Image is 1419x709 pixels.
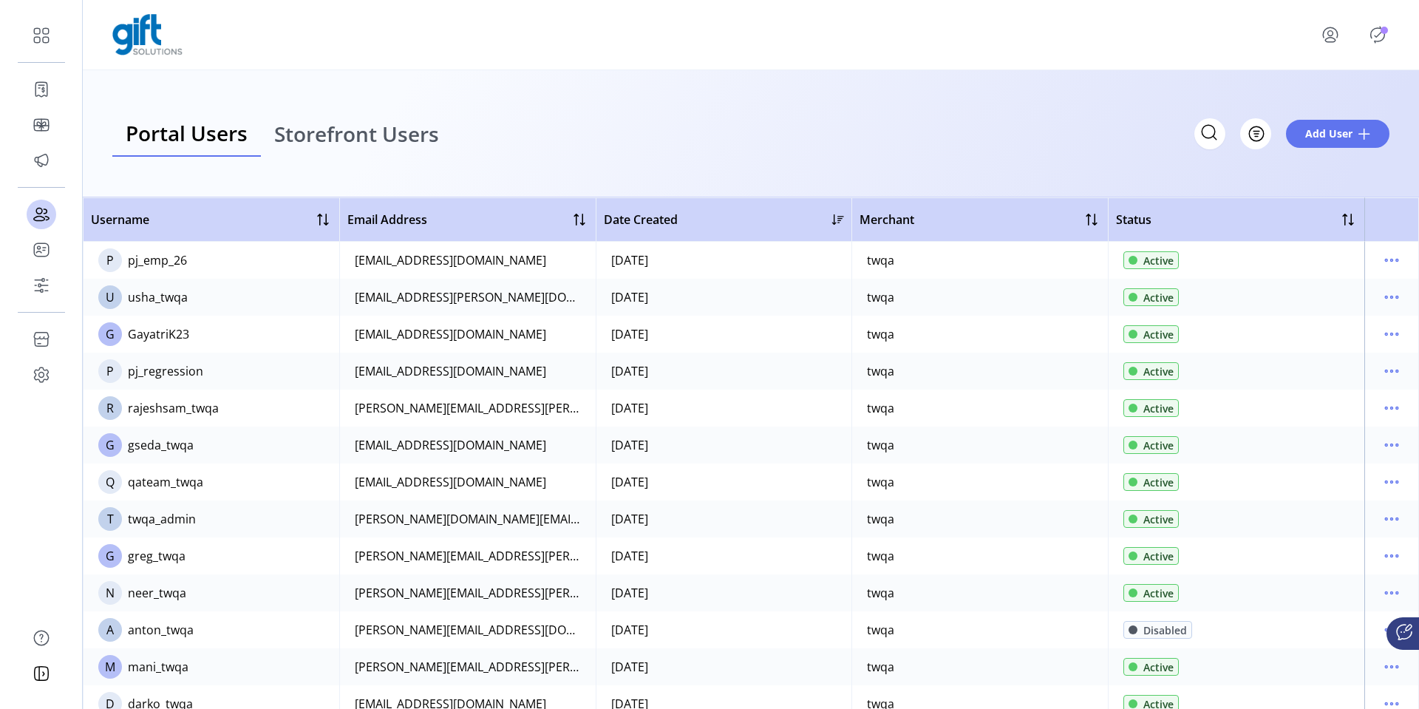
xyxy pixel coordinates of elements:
[355,399,581,417] div: [PERSON_NAME][EMAIL_ADDRESS][PERSON_NAME][DOMAIN_NAME]
[355,288,581,306] div: [EMAIL_ADDRESS][PERSON_NAME][DOMAIN_NAME]
[1305,126,1352,141] span: Add User
[1380,248,1403,272] button: menu
[347,211,427,228] span: Email Address
[106,584,115,602] span: N
[596,537,852,574] td: [DATE]
[1143,586,1174,601] span: Active
[596,390,852,427] td: [DATE]
[106,399,114,417] span: R
[355,362,546,380] div: [EMAIL_ADDRESS][DOMAIN_NAME]
[1380,433,1403,457] button: menu
[867,584,894,602] div: twqa
[860,211,914,228] span: Merchant
[596,501,852,537] td: [DATE]
[604,211,678,228] span: Date Created
[1380,507,1403,531] button: menu
[106,436,115,454] span: G
[355,621,581,639] div: [PERSON_NAME][EMAIL_ADDRESS][DOMAIN_NAME]
[355,658,581,676] div: [PERSON_NAME][EMAIL_ADDRESS][PERSON_NAME][DOMAIN_NAME]
[867,473,894,491] div: twqa
[128,288,188,306] div: usha_twqa
[128,510,196,528] div: twqa_admin
[867,362,894,380] div: twqa
[1143,253,1174,268] span: Active
[107,510,114,528] span: T
[112,14,183,55] img: logo
[106,621,114,639] span: A
[1380,544,1403,568] button: menu
[128,436,194,454] div: gseda_twqa
[106,288,115,306] span: U
[596,242,852,279] td: [DATE]
[106,325,115,343] span: G
[1143,623,1187,638] span: Disabled
[1380,359,1403,383] button: menu
[1380,396,1403,420] button: menu
[596,353,852,390] td: [DATE]
[596,427,852,464] td: [DATE]
[91,211,149,228] span: Username
[867,288,894,306] div: twqa
[1143,290,1174,305] span: Active
[106,547,115,565] span: G
[1143,659,1174,675] span: Active
[355,473,546,491] div: [EMAIL_ADDRESS][DOMAIN_NAME]
[274,123,439,144] span: Storefront Users
[128,399,219,417] div: rajeshsam_twqa
[128,658,188,676] div: mani_twqa
[596,574,852,611] td: [DATE]
[1380,322,1403,346] button: menu
[1143,364,1174,379] span: Active
[355,325,546,343] div: [EMAIL_ADDRESS][DOMAIN_NAME]
[1143,512,1174,527] span: Active
[128,621,194,639] div: anton_twqa
[867,510,894,528] div: twqa
[867,325,894,343] div: twqa
[867,436,894,454] div: twqa
[867,621,894,639] div: twqa
[355,251,546,269] div: [EMAIL_ADDRESS][DOMAIN_NAME]
[126,123,248,143] span: Portal Users
[867,658,894,676] div: twqa
[1286,120,1389,148] button: Add User
[867,251,894,269] div: twqa
[128,251,187,269] div: pj_emp_26
[867,547,894,565] div: twqa
[128,473,203,491] div: qateam_twqa
[355,547,581,565] div: [PERSON_NAME][EMAIL_ADDRESS][PERSON_NAME][DOMAIN_NAME]
[105,658,115,676] span: M
[112,111,261,157] a: Portal Users
[1380,655,1403,679] button: menu
[867,399,894,417] div: twqa
[106,251,114,269] span: P
[128,325,189,343] div: GayatriK23
[1194,118,1225,149] input: Search
[1301,17,1366,52] button: menu
[1143,549,1174,564] span: Active
[355,436,546,454] div: [EMAIL_ADDRESS][DOMAIN_NAME]
[355,584,581,602] div: [PERSON_NAME][EMAIL_ADDRESS][PERSON_NAME][DOMAIN_NAME]
[1380,470,1403,494] button: menu
[1116,211,1151,228] span: Status
[355,510,581,528] div: [PERSON_NAME][DOMAIN_NAME][EMAIL_ADDRESS][DOMAIN_NAME]
[106,473,115,491] span: Q
[596,648,852,685] td: [DATE]
[1380,581,1403,605] button: menu
[596,611,852,648] td: [DATE]
[1240,118,1271,149] button: Filter Button
[1143,438,1174,453] span: Active
[596,279,852,316] td: [DATE]
[1143,327,1174,342] span: Active
[596,316,852,353] td: [DATE]
[1380,618,1403,642] button: menu
[596,464,852,501] td: [DATE]
[1143,401,1174,416] span: Active
[1143,475,1174,490] span: Active
[106,362,114,380] span: P
[128,547,186,565] div: greg_twqa
[128,362,203,380] div: pj_regression
[1366,23,1389,47] button: Publisher Panel
[261,111,452,157] a: Storefront Users
[1380,285,1403,309] button: menu
[128,584,186,602] div: neer_twqa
